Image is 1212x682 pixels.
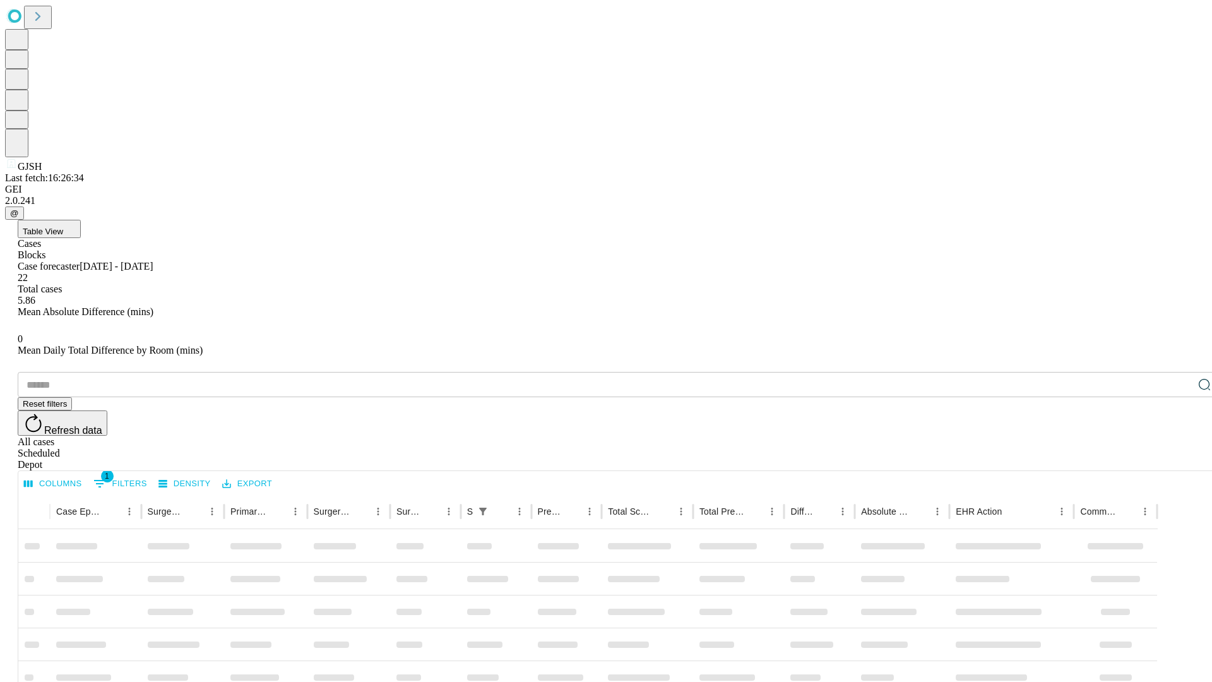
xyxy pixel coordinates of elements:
div: Surgeon Name [148,506,184,517]
button: Menu [763,503,781,520]
button: Sort [269,503,287,520]
button: Menu [369,503,387,520]
button: Menu [672,503,690,520]
div: Scheduled In Room Duration [467,506,473,517]
button: Sort [186,503,203,520]
button: Select columns [21,474,85,494]
span: @ [10,208,19,218]
button: Show filters [474,503,492,520]
div: GEI [5,184,1207,195]
div: Case Epic Id [56,506,102,517]
button: Sort [1119,503,1136,520]
button: Density [155,474,214,494]
button: Sort [422,503,440,520]
button: Sort [103,503,121,520]
span: 22 [18,272,28,283]
button: Menu [511,503,528,520]
div: Surgery Name [314,506,350,517]
span: Total cases [18,284,62,294]
div: Difference [790,506,815,517]
span: 5.86 [18,295,35,306]
button: Menu [929,503,946,520]
button: Sort [816,503,834,520]
div: Total Predicted Duration [699,506,745,517]
span: 0 [18,333,23,344]
div: Absolute Difference [861,506,910,517]
button: Menu [581,503,598,520]
div: Predicted In Room Duration [538,506,562,517]
button: Sort [493,503,511,520]
button: Menu [287,503,304,520]
span: 1 [101,470,114,482]
div: Total Scheduled Duration [608,506,653,517]
button: Menu [1053,503,1071,520]
button: Table View [18,220,81,238]
span: [DATE] - [DATE] [80,261,153,272]
span: Mean Daily Total Difference by Room (mins) [18,345,203,356]
span: GJSH [18,161,42,172]
div: 1 active filter [474,503,492,520]
span: Mean Absolute Difference (mins) [18,306,153,317]
div: Comments [1080,506,1117,517]
span: Refresh data [44,425,102,436]
button: Reset filters [18,397,72,410]
button: Sort [1003,503,1021,520]
button: Sort [746,503,763,520]
button: Menu [1136,503,1154,520]
span: Case forecaster [18,261,80,272]
span: Last fetch: 16:26:34 [5,172,84,183]
button: Export [219,474,275,494]
button: Menu [121,503,138,520]
button: Sort [911,503,929,520]
button: Refresh data [18,410,107,436]
button: Sort [655,503,672,520]
button: Menu [440,503,458,520]
div: 2.0.241 [5,195,1207,206]
button: Menu [834,503,852,520]
button: Sort [563,503,581,520]
div: Surgery Date [396,506,421,517]
div: Primary Service [230,506,267,517]
button: Sort [352,503,369,520]
div: EHR Action [956,506,1002,517]
button: Show filters [90,474,150,494]
button: @ [5,206,24,220]
span: Table View [23,227,63,236]
button: Menu [203,503,221,520]
span: Reset filters [23,399,67,409]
